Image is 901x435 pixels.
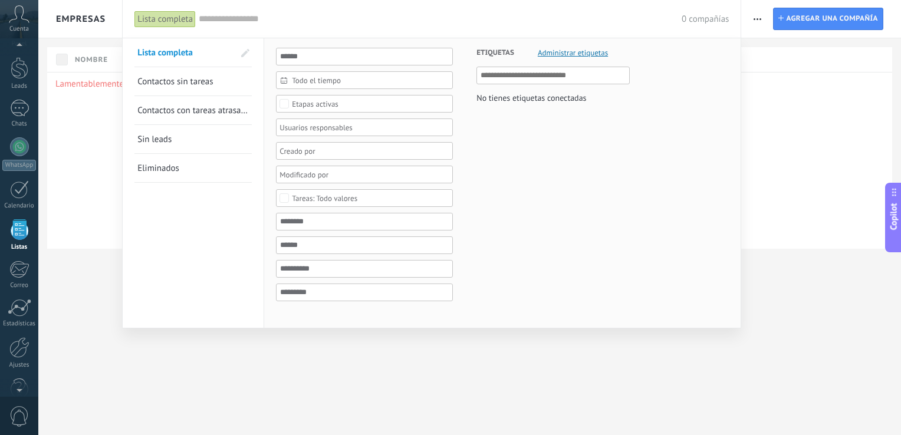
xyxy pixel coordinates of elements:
[134,96,252,125] li: Contactos con tareas atrasadas
[2,160,36,171] div: WhatsApp
[2,120,37,128] div: Chats
[292,76,446,85] span: Todo el tiempo
[888,203,900,230] span: Copilot
[292,100,338,108] div: Etapas activas
[137,154,249,182] a: Eliminados
[2,83,37,90] div: Leads
[137,67,249,95] a: Contactos sin tareas
[137,163,179,174] span: Eliminados
[134,38,252,67] li: Lista completa
[134,11,196,28] div: Lista completa
[137,125,249,153] a: Sin leads
[2,361,37,369] div: Ajustes
[682,14,729,25] span: 0 compañías
[137,38,234,67] a: Lista completa
[476,90,586,106] div: No tienes etiquetas conectadas
[134,125,252,154] li: Sin leads
[137,47,193,58] span: Lista completa
[137,134,172,145] span: Sin leads
[476,38,514,67] span: Etiquetas
[137,96,249,124] a: Contactos con tareas atrasadas
[2,320,37,328] div: Estadísticas
[538,49,608,57] span: Administrar etiquetas
[134,154,252,183] li: Eliminados
[9,25,29,33] span: Cuenta
[2,243,37,251] div: Listas
[137,76,213,87] span: Contactos sin tareas
[137,105,254,116] span: Contactos con tareas atrasadas
[292,194,357,203] div: Todo valores
[134,67,252,96] li: Contactos sin tareas
[2,202,37,210] div: Calendario
[2,282,37,289] div: Correo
